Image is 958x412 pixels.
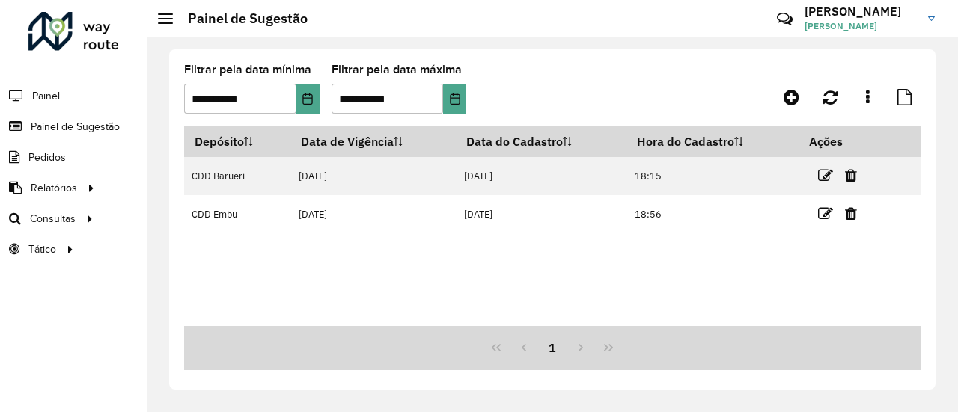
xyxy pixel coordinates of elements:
[769,3,801,35] a: Contato Rápido
[30,211,76,227] span: Consultas
[184,61,311,79] label: Filtrar pela data mínima
[291,195,457,233] td: [DATE]
[291,126,457,157] th: Data de Vigência
[845,203,857,224] a: Excluir
[457,195,627,233] td: [DATE]
[32,88,60,104] span: Painel
[457,126,627,157] th: Data do Cadastro
[627,126,799,157] th: Hora do Cadastro
[799,126,888,157] th: Ações
[805,4,917,19] h3: [PERSON_NAME]
[538,333,567,362] button: 1
[173,10,308,27] h2: Painel de Sugestão
[627,195,799,233] td: 18:56
[184,157,291,195] td: CDD Barueri
[457,157,627,195] td: [DATE]
[818,203,833,224] a: Editar
[332,61,462,79] label: Filtrar pela data máxima
[627,157,799,195] td: 18:15
[291,157,457,195] td: [DATE]
[28,150,66,165] span: Pedidos
[28,242,56,257] span: Tático
[184,126,291,157] th: Depósito
[296,84,320,114] button: Choose Date
[818,165,833,185] a: Editar
[805,19,917,33] span: [PERSON_NAME]
[31,180,77,196] span: Relatórios
[845,165,857,185] a: Excluir
[184,195,291,233] td: CDD Embu
[443,84,466,114] button: Choose Date
[31,119,120,135] span: Painel de Sugestão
